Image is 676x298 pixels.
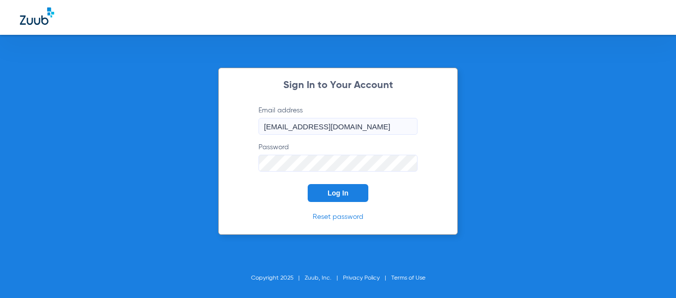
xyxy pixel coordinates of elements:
[305,273,343,283] li: Zuub, Inc.
[244,81,432,91] h2: Sign In to Your Account
[258,155,418,172] input: Password
[258,105,418,135] label: Email address
[258,118,418,135] input: Email address
[626,250,676,298] iframe: Chat Widget
[313,213,363,220] a: Reset password
[20,7,54,25] img: Zuub Logo
[391,275,425,281] a: Terms of Use
[258,142,418,172] label: Password
[343,275,380,281] a: Privacy Policy
[251,273,305,283] li: Copyright 2025
[308,184,368,202] button: Log In
[328,189,348,197] span: Log In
